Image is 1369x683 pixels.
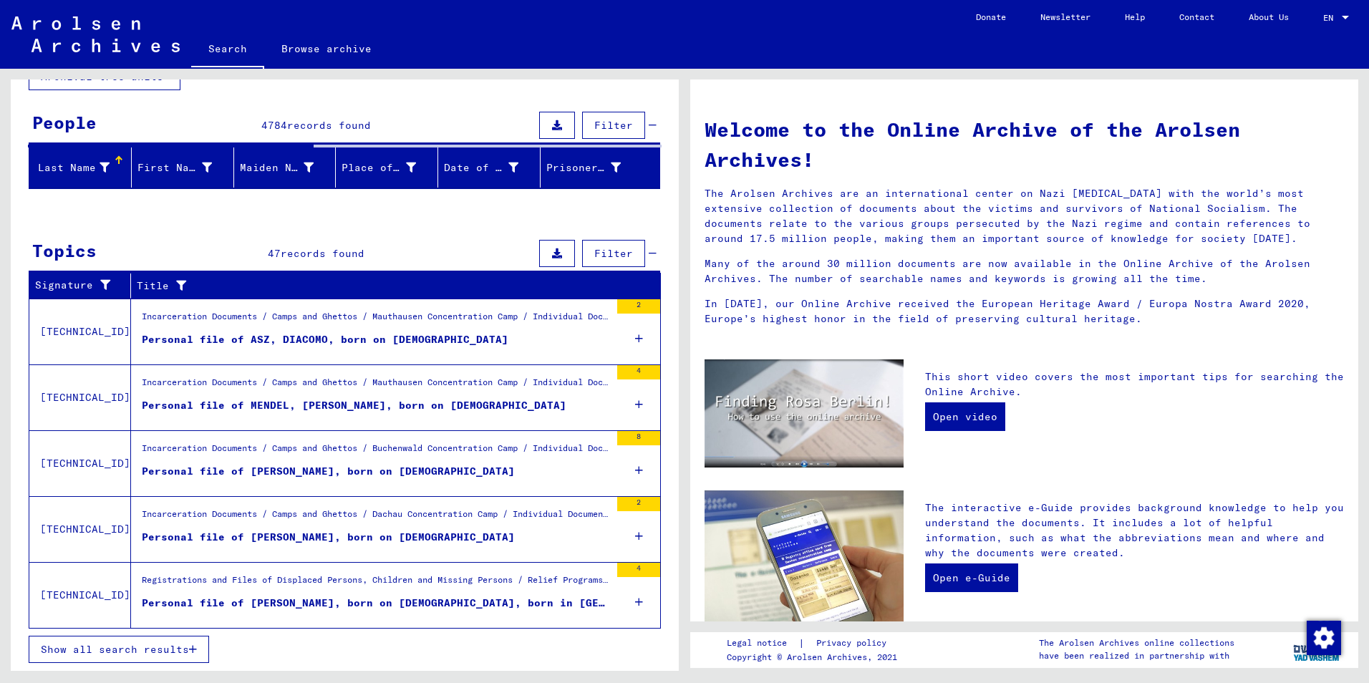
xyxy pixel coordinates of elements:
span: 47 [268,247,281,260]
button: Show all search results [29,636,209,663]
div: Personal file of [PERSON_NAME], born on [DEMOGRAPHIC_DATA] [142,530,515,545]
td: [TECHNICAL_ID] [29,430,131,496]
div: Title [137,278,625,294]
div: Registrations and Files of Displaced Persons, Children and Missing Persons / Relief Programs of V... [142,573,610,594]
span: Filter [594,119,633,132]
div: Place of Birth [342,160,416,175]
div: Title [137,274,643,297]
a: Privacy policy [805,636,904,651]
div: First Name [137,156,233,179]
a: Open video [925,402,1005,431]
p: Copyright © Arolsen Archives, 2021 [727,651,904,664]
div: Maiden Name [240,156,336,179]
img: eguide.jpg [705,490,904,623]
div: Personal file of [PERSON_NAME], born on [DEMOGRAPHIC_DATA], born in [GEOGRAPHIC_DATA] and of furt... [142,596,610,611]
img: Change consent [1307,621,1341,655]
p: Many of the around 30 million documents are now available in the Online Archive of the Arolsen Ar... [705,256,1344,286]
div: Incarceration Documents / Camps and Ghettos / Mauthausen Concentration Camp / Individual Document... [142,376,610,396]
div: Last Name [35,156,131,179]
div: People [32,110,97,135]
div: Maiden Name [240,160,314,175]
p: The Arolsen Archives online collections [1039,636,1234,649]
div: Incarceration Documents / Camps and Ghettos / Mauthausen Concentration Camp / Individual Document... [142,310,610,330]
div: Date of Birth [444,156,540,179]
p: The Arolsen Archives are an international center on Nazi [MEDICAL_DATA] with the world’s most ext... [705,186,1344,246]
div: Personal file of MENDEL, [PERSON_NAME], born on [DEMOGRAPHIC_DATA] [142,398,566,413]
span: Filter [594,247,633,260]
button: Filter [582,112,645,139]
div: 4 [617,563,660,577]
div: Signature [35,278,112,293]
div: Signature [35,274,130,297]
div: Place of Birth [342,156,437,179]
div: Date of Birth [444,160,518,175]
span: EN [1323,13,1339,23]
span: records found [281,247,364,260]
button: Filter [582,240,645,267]
td: [TECHNICAL_ID] [29,364,131,430]
mat-header-cell: Maiden Name [234,147,337,188]
div: Incarceration Documents / Camps and Ghettos / Buchenwald Concentration Camp / Individual Document... [142,442,610,462]
p: In [DATE], our Online Archive received the European Heritage Award / Europa Nostra Award 2020, Eu... [705,296,1344,326]
img: Arolsen_neg.svg [11,16,180,52]
div: First Name [137,160,212,175]
p: The interactive e-Guide provides background knowledge to help you understand the documents. It in... [925,500,1344,561]
div: 8 [617,431,660,445]
div: Last Name [35,160,110,175]
div: | [727,636,904,651]
div: Prisoner # [546,160,621,175]
div: Prisoner # [546,156,642,179]
img: yv_logo.png [1290,631,1344,667]
h1: Welcome to the Online Archive of the Arolsen Archives! [705,115,1344,175]
span: Show all search results [41,643,189,656]
div: Personal file of [PERSON_NAME], born on [DEMOGRAPHIC_DATA] [142,464,515,479]
a: Legal notice [727,636,798,651]
mat-header-cell: First Name [132,147,234,188]
div: 4 [617,365,660,379]
mat-header-cell: Place of Birth [336,147,438,188]
a: Open e-Guide [925,563,1018,592]
td: [TECHNICAL_ID] [29,562,131,628]
a: Search [191,32,264,69]
span: 4784 [261,119,287,132]
a: Browse archive [264,32,389,66]
div: Topics [32,238,97,263]
img: video.jpg [705,359,904,468]
mat-header-cell: Last Name [29,147,132,188]
p: have been realized in partnership with [1039,649,1234,662]
td: [TECHNICAL_ID] [29,299,131,364]
div: 2 [617,299,660,314]
span: records found [287,119,371,132]
td: [TECHNICAL_ID] [29,496,131,562]
mat-header-cell: Date of Birth [438,147,541,188]
div: Incarceration Documents / Camps and Ghettos / Dachau Concentration Camp / Individual Documents [G... [142,508,610,528]
p: This short video covers the most important tips for searching the Online Archive. [925,369,1344,399]
div: Personal file of ASZ, DIACOMO, born on [DEMOGRAPHIC_DATA] [142,332,508,347]
mat-header-cell: Prisoner # [541,147,659,188]
div: 2 [617,497,660,511]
